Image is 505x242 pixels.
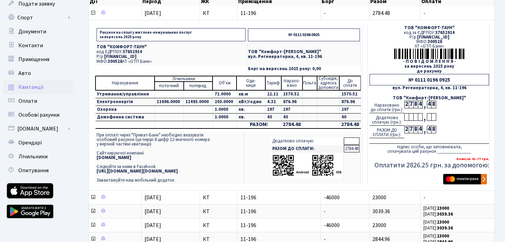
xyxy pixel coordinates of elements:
td: 876.96 [281,98,303,106]
div: ТОВ "Комфорт-[PERSON_NAME]" [370,96,489,100]
div: 2 [404,101,409,108]
span: - [423,10,491,16]
div: , [422,126,427,134]
a: Особові рахунки [3,108,73,122]
a: [DOMAIN_NAME] [3,122,73,136]
span: 3039.36 [372,208,390,215]
div: 8 [413,101,418,108]
span: 11-196 [240,236,318,242]
h5: Оплатити 2826.25 грн. за допомогою: [370,161,489,169]
td: 40 [265,114,281,121]
td: кв. [237,114,265,121]
b: [DOMAIN_NAME] [97,155,131,161]
b: Комісія: 41.77 грн. [456,156,489,161]
span: 2784.48 [372,9,390,17]
div: , [422,101,427,109]
span: Приміщення [18,56,49,63]
span: 11-196 [240,209,318,214]
a: Спорт [3,11,73,25]
p: ТОВ "Комфорт-[PERSON_NAME]" [248,50,360,54]
span: - [324,208,326,215]
td: 4.32 [265,98,281,106]
div: підпис особи, що заповнювала, сплачувала цей рахунок ______________ [370,143,489,154]
p: Борг на вересень 2025 року: 0,00 [248,67,360,71]
td: Об'єм [213,76,237,90]
div: 4 [418,126,422,133]
img: apps-qrcodes.png [272,154,342,177]
span: - [423,195,491,200]
td: 203.0000 [213,98,237,106]
td: 40 [339,114,361,121]
td: 71.0000 [213,90,237,98]
td: поточний [155,82,184,90]
div: 8 [431,126,436,133]
td: 22.12 [265,90,281,98]
td: 297 [339,106,361,114]
span: 37652914 [123,49,142,55]
span: [DATE] [144,208,161,215]
div: № 0111 0196 0925 [370,74,489,85]
small: [DATE]: [423,211,453,217]
a: Контакти [3,39,73,52]
b: 3039.36 [437,211,453,217]
img: Masterpass [443,174,487,184]
span: КТ [203,10,234,16]
a: Квитанції [3,80,73,94]
td: Оди- ниця [237,76,265,90]
td: Субсидія, адресна допомога [317,76,339,90]
span: - [324,9,326,17]
b: 3039.36 [437,225,453,231]
div: код за ЄДРПОУ: [370,31,489,35]
td: кв. [237,106,265,114]
span: Документи [18,28,46,35]
td: 1570.52 [339,90,361,98]
span: Авто [18,69,31,77]
div: Р/р: [370,35,489,40]
div: Нараховано до сплати (грн.): [370,101,404,113]
small: [DATE]: [423,233,449,239]
div: РАЗОМ ДО СПЛАТИ (грн.): [370,126,404,138]
div: вул. Регенераторна, 4, кв. 11-196 [370,86,489,90]
a: Орендарі [3,136,73,150]
td: 2784.48 [339,121,361,128]
span: КТ [203,236,234,242]
td: 297 [265,106,281,114]
span: 300528 [108,58,122,65]
td: РАЗОМ: [237,121,281,128]
td: 1570.52 [281,90,303,98]
td: кв.м [237,90,265,98]
span: Контакти [18,42,43,49]
td: Нарахо- вано [281,76,303,90]
td: 297 [281,106,303,114]
td: 2784.48 [344,145,359,152]
div: Додатково сплачую (грн.): [370,113,404,126]
span: [DATE] [144,222,161,229]
div: АТ «ОТП Банк» [370,44,489,49]
div: 4 [427,101,431,108]
span: КТ [203,209,234,214]
span: [FINANCIAL_ID] [417,34,449,40]
td: РАЗОМ ДО СПЛАТИ: [271,145,343,152]
span: Особові рахунки [18,111,59,119]
a: Опитування [3,164,73,177]
td: Тариф [265,76,281,90]
small: [DATE]: [423,225,453,231]
td: 1.0000 [213,106,237,114]
div: 8 [431,101,436,108]
span: 11-196 [240,223,318,228]
p: № 0111 0196 0925 [248,28,360,41]
span: [DATE] [144,194,161,201]
span: Опитування [18,167,49,174]
p: Рахунок на сплату житлово-комунальних послуг за вересень 2025 року [97,28,246,41]
p: Р/р: [97,55,246,59]
span: 23000 [372,194,386,201]
div: 4 [418,101,422,108]
div: до рахунку [370,69,489,74]
div: 7 [409,101,413,108]
b: [URL][DOMAIN_NAME][DOMAIN_NAME] [97,168,178,174]
span: 11-196 [240,195,318,200]
td: До cплати [339,76,361,90]
span: 11-196 [240,10,318,16]
a: Лічильники [3,150,73,164]
b: 23000 [437,205,449,211]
